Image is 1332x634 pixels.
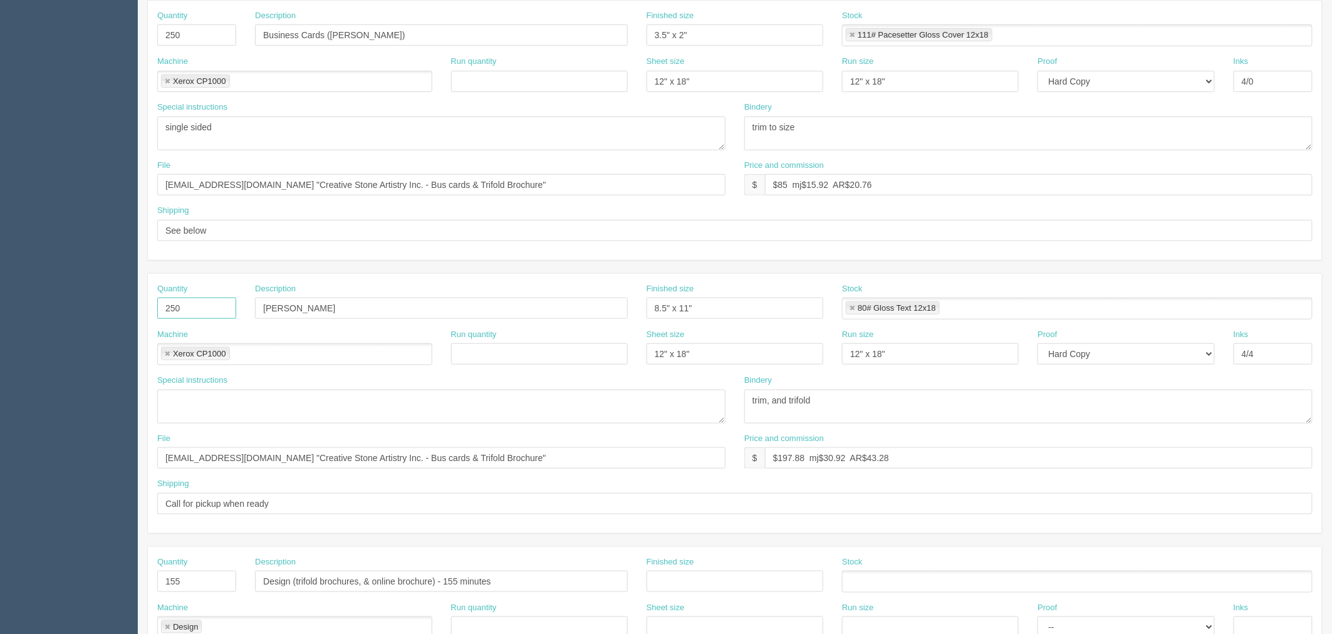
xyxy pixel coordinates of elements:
[255,10,296,22] label: Description
[744,160,824,172] label: Price and commission
[842,556,863,568] label: Stock
[157,10,187,22] label: Quantity
[647,556,694,568] label: Finished size
[157,56,188,68] label: Machine
[744,174,765,195] div: $
[842,10,863,22] label: Stock
[157,329,188,341] label: Machine
[173,77,226,85] div: Xerox CP1000
[647,283,694,295] label: Finished size
[647,329,685,341] label: Sheet size
[744,117,1313,150] textarea: trim to size
[157,205,189,217] label: Shipping
[157,433,170,445] label: File
[842,283,863,295] label: Stock
[157,283,187,295] label: Quantity
[744,447,765,469] div: $
[744,375,772,387] label: Bindery
[744,433,824,445] label: Price and commission
[842,56,874,68] label: Run size
[1038,602,1057,614] label: Proof
[647,602,685,614] label: Sheet size
[255,556,296,568] label: Description
[157,101,227,113] label: Special instructions
[842,602,874,614] label: Run size
[157,375,227,387] label: Special instructions
[647,10,694,22] label: Finished size
[451,602,497,614] label: Run quantity
[451,329,497,341] label: Run quantity
[744,101,772,113] label: Bindery
[1234,56,1249,68] label: Inks
[157,117,726,150] textarea: single sided
[1234,602,1249,614] label: Inks
[157,160,170,172] label: File
[1038,56,1057,68] label: Proof
[255,283,296,295] label: Description
[451,56,497,68] label: Run quantity
[842,329,874,341] label: Run size
[157,602,188,614] label: Machine
[647,56,685,68] label: Sheet size
[173,623,198,631] div: Design
[1234,329,1249,341] label: Inks
[157,478,189,490] label: Shipping
[858,304,936,312] div: 80# Gloss Text 12x18
[157,556,187,568] label: Quantity
[858,31,989,39] div: 111# Pacesetter Gloss Cover 12x18
[1038,329,1057,341] label: Proof
[744,390,1313,424] textarea: trim, and trifold
[173,350,226,358] div: Xerox CP1000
